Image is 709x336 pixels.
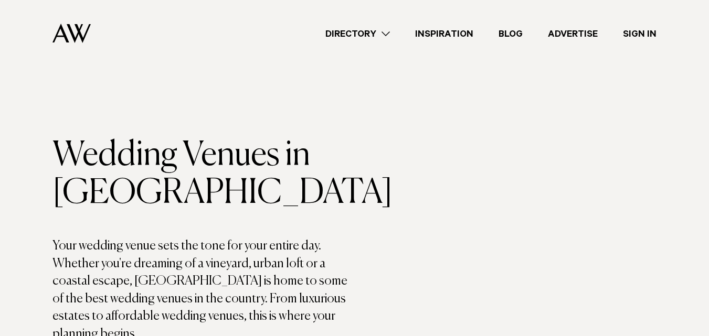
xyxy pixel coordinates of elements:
[610,27,669,41] a: Sign In
[313,27,403,41] a: Directory
[403,27,486,41] a: Inspiration
[535,27,610,41] a: Advertise
[52,24,91,43] img: Auckland Weddings Logo
[52,137,355,212] h1: Wedding Venues in [GEOGRAPHIC_DATA]
[486,27,535,41] a: Blog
